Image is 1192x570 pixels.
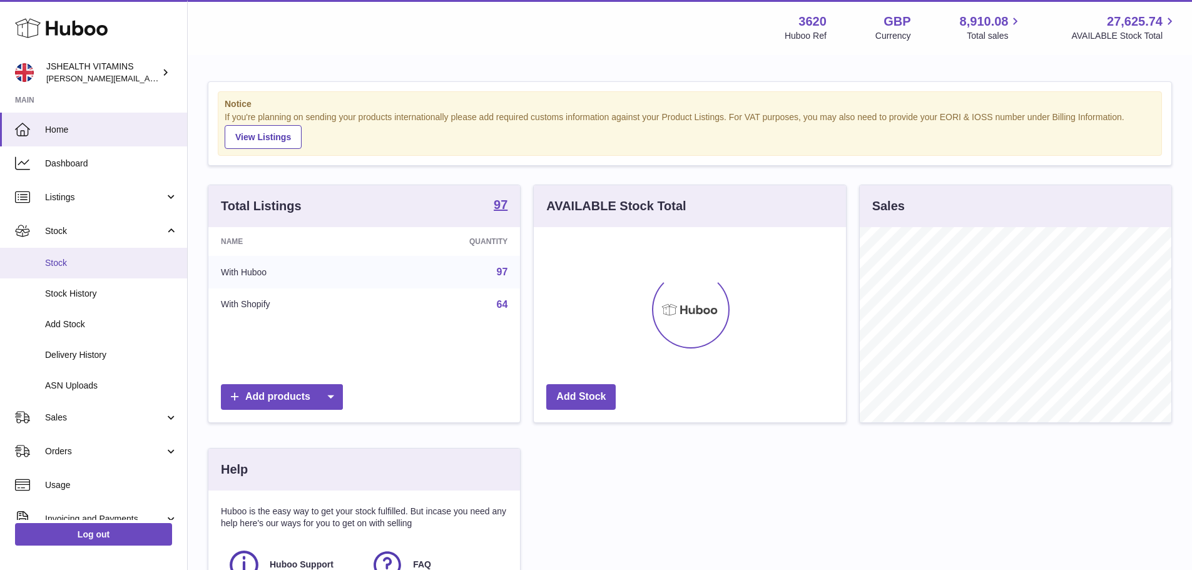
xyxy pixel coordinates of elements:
span: Stock [45,257,178,269]
a: 97 [494,198,507,213]
strong: Notice [225,98,1155,110]
th: Quantity [377,227,521,256]
div: Huboo Ref [785,30,827,42]
a: 27,625.74 AVAILABLE Stock Total [1071,13,1177,42]
span: Usage [45,479,178,491]
span: Total sales [967,30,1022,42]
span: AVAILABLE Stock Total [1071,30,1177,42]
div: If you're planning on sending your products internationally please add required customs informati... [225,111,1155,149]
th: Name [208,227,377,256]
span: 8,910.08 [960,13,1009,30]
strong: 3620 [798,13,827,30]
span: Orders [45,445,165,457]
span: Home [45,124,178,136]
a: Log out [15,523,172,546]
span: Add Stock [45,318,178,330]
span: Stock History [45,288,178,300]
strong: 97 [494,198,507,211]
a: View Listings [225,125,302,149]
span: Listings [45,191,165,203]
span: ASN Uploads [45,380,178,392]
td: With Huboo [208,256,377,288]
strong: GBP [884,13,910,30]
span: Delivery History [45,349,178,361]
h3: Sales [872,198,905,215]
span: 27,625.74 [1107,13,1163,30]
a: Add Stock [546,384,616,410]
span: Stock [45,225,165,237]
a: Add products [221,384,343,410]
div: JSHEALTH VITAMINS [46,61,159,84]
a: 64 [497,299,508,310]
span: Sales [45,412,165,424]
h3: AVAILABLE Stock Total [546,198,686,215]
h3: Help [221,461,248,478]
img: francesca@jshealthvitamins.com [15,63,34,82]
span: [PERSON_NAME][EMAIL_ADDRESS][DOMAIN_NAME] [46,73,251,83]
td: With Shopify [208,288,377,321]
span: Invoicing and Payments [45,513,165,525]
p: Huboo is the easy way to get your stock fulfilled. But incase you need any help here's our ways f... [221,506,507,529]
div: Currency [875,30,911,42]
a: 97 [497,267,508,277]
a: 8,910.08 Total sales [960,13,1023,42]
span: Dashboard [45,158,178,170]
h3: Total Listings [221,198,302,215]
